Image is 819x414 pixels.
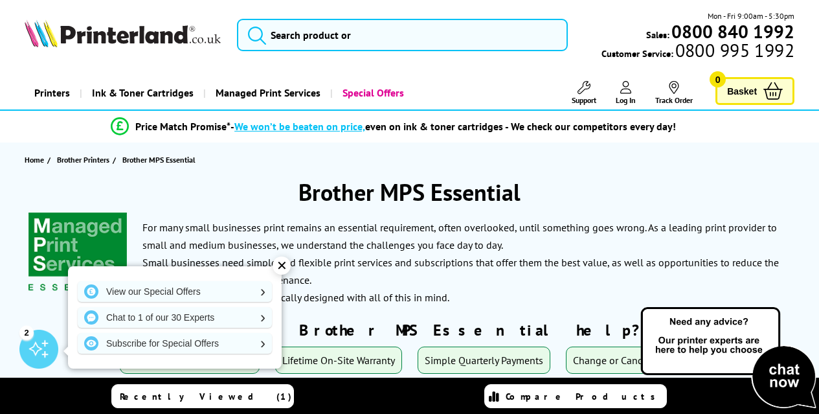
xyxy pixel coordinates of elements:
a: Log In [616,81,636,105]
span: 0800 995 1992 [673,44,794,56]
a: Printers [25,76,80,109]
a: Brother Printers [57,153,113,167]
span: Brother Printers [57,153,109,167]
p: Small businesses need simple and flexible print services and subscriptions that offer them the be... [19,254,800,289]
span: Log In [616,95,636,105]
a: Printerland Logo [25,19,221,50]
li: modal_Promise [6,115,780,138]
span: Basket [727,82,757,100]
img: brother-mps-essential-custom-content-logo-160.png [28,213,127,295]
span: Brother MPS Essential [122,155,196,165]
img: Open Live Chat window [638,305,819,411]
span: Support [572,95,596,105]
span: Simple Quarterly Payments [425,354,543,367]
span: Mon - Fri 9:00am - 5:30pm [708,10,794,22]
a: Chat to 1 of our 30 Experts [78,307,272,328]
a: Recently Viewed (1) [111,384,294,408]
a: Support [572,81,596,105]
span: Lifetime On-Site Warranty [282,354,395,367]
span: Ink & Toner Cartridges [92,76,194,109]
a: Subscribe for Special Offers [78,333,272,354]
a: 0800 840 1992 [669,25,794,38]
div: ✕ [273,257,291,275]
a: Special Offers [330,76,414,109]
span: Price Match Promise* [135,120,230,133]
span: 0 [710,71,726,87]
a: Basket 0 [715,77,794,105]
span: Compare Products [506,391,662,402]
a: View our Special Offers [78,281,272,302]
a: Home [25,153,47,167]
span: Change or Cancel any Time [573,354,693,367]
a: Compare Products [484,384,667,408]
span: Sales: [646,29,669,41]
a: Ink & Toner Cartridges [80,76,203,109]
b: 0800 840 1992 [671,19,794,43]
p: Brother MPS Essential is specifically designed with all of this in mind. [19,289,800,306]
h2: How can Brother MPS Essential help? [13,320,806,340]
div: - even on ink & toner cartridges - We check our competitors every day! [230,120,676,133]
input: Search product or [237,19,568,51]
p: For many small businesses print remains an essential requirement, often overlooked, until somethi... [19,219,800,254]
div: 2 [19,325,34,339]
h1: Brother MPS Essential [13,177,806,207]
a: Track Order [655,81,693,105]
span: Customer Service: [601,44,794,60]
img: Printerland Logo [25,19,221,47]
a: Managed Print Services [203,76,330,109]
span: Recently Viewed (1) [120,391,292,402]
span: We won’t be beaten on price, [234,120,365,133]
